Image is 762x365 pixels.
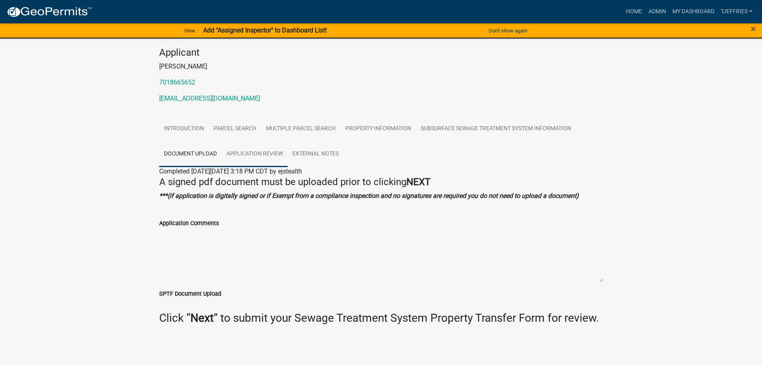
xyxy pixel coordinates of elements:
[159,167,302,175] span: Completed [DATE][DATE] 3:18 PM CDT by ejstealth
[669,4,718,19] a: My Dashboard
[288,141,344,167] a: External Notes
[159,95,260,102] a: [EMAIL_ADDRESS][DOMAIN_NAME]
[751,24,756,34] button: Close
[623,4,645,19] a: Home
[203,26,327,34] strong: Add "Assigned Inspector" to Dashboard List!
[159,311,603,325] h3: Click “ ” to submit your Sewage Treatment System Property Transfer Form for review.
[159,141,222,167] a: Document Upload
[486,24,530,37] button: Don't show again
[406,176,430,188] strong: NEXT
[190,311,214,325] strong: Next
[159,221,219,226] label: Application Comments
[645,4,669,19] a: Admin
[159,47,603,58] h4: Applicant
[159,79,195,86] a: 7018665652
[751,23,756,34] span: ×
[209,116,261,142] a: Parcel search
[159,176,603,188] h4: A signed pdf document must be uploaded prior to clicking
[416,116,576,142] a: Subsurface Sewage Treatment System Information
[159,116,209,142] a: Introduction
[181,24,198,37] a: View
[159,192,579,200] strong: ***(if application is digitally signed or if Exempt from a compliance inspection and no signature...
[159,291,221,297] label: SPTF Document Upload
[718,4,756,19] a: TJeffries
[340,116,416,142] a: Property Information
[261,116,340,142] a: Multiple Parcel Search
[159,62,603,71] p: [PERSON_NAME]
[222,141,288,167] a: Application Review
